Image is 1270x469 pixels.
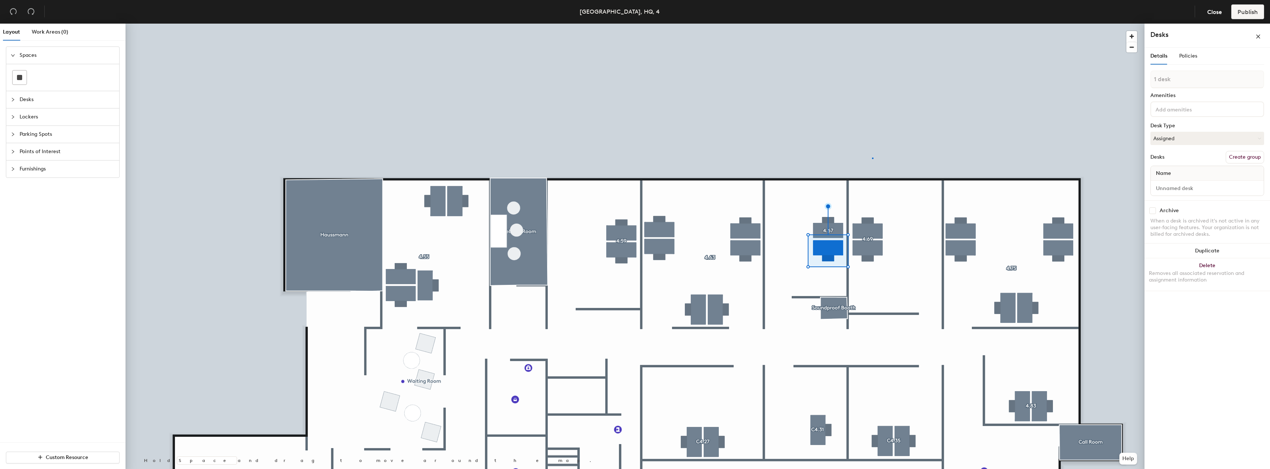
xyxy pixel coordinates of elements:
button: Publish [1231,4,1264,19]
span: Name [1152,167,1175,180]
button: Redo (⌘ + ⇧ + Z) [24,4,38,19]
button: Duplicate [1144,244,1270,258]
span: collapsed [11,115,15,119]
span: collapsed [11,97,15,102]
span: Custom Resource [46,454,88,461]
span: Furnishings [20,161,115,177]
span: Points of Interest [20,143,115,160]
span: Details [1150,53,1167,59]
span: Spaces [20,47,115,64]
div: When a desk is archived it's not active in any user-facing features. Your organization is not bil... [1150,218,1264,238]
div: Desk Type [1150,123,1264,129]
button: DeleteRemoves all associated reservation and assignment information [1144,258,1270,291]
span: Layout [3,29,20,35]
div: [GEOGRAPHIC_DATA], HQ, 4 [580,7,660,16]
span: undo [10,8,17,15]
button: Custom Resource [6,452,120,463]
h4: Desks [1150,30,1232,39]
div: Archive [1160,208,1179,214]
span: Desks [20,91,115,108]
button: Create group [1226,151,1264,163]
span: collapsed [11,167,15,171]
div: Desks [1150,154,1164,160]
span: Close [1207,8,1222,15]
button: Undo (⌘ + Z) [6,4,21,19]
span: collapsed [11,132,15,137]
span: Parking Spots [20,126,115,143]
div: Removes all associated reservation and assignment information [1149,270,1266,283]
button: Assigned [1150,132,1264,145]
span: expanded [11,53,15,58]
span: Lockers [20,108,115,125]
div: Amenities [1150,93,1264,99]
span: close [1256,34,1261,39]
button: Help [1119,453,1137,465]
input: Unnamed desk [1152,183,1262,193]
span: Work Areas (0) [32,29,68,35]
input: Add amenities [1154,104,1221,113]
span: collapsed [11,149,15,154]
button: Close [1201,4,1228,19]
span: Policies [1179,53,1197,59]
